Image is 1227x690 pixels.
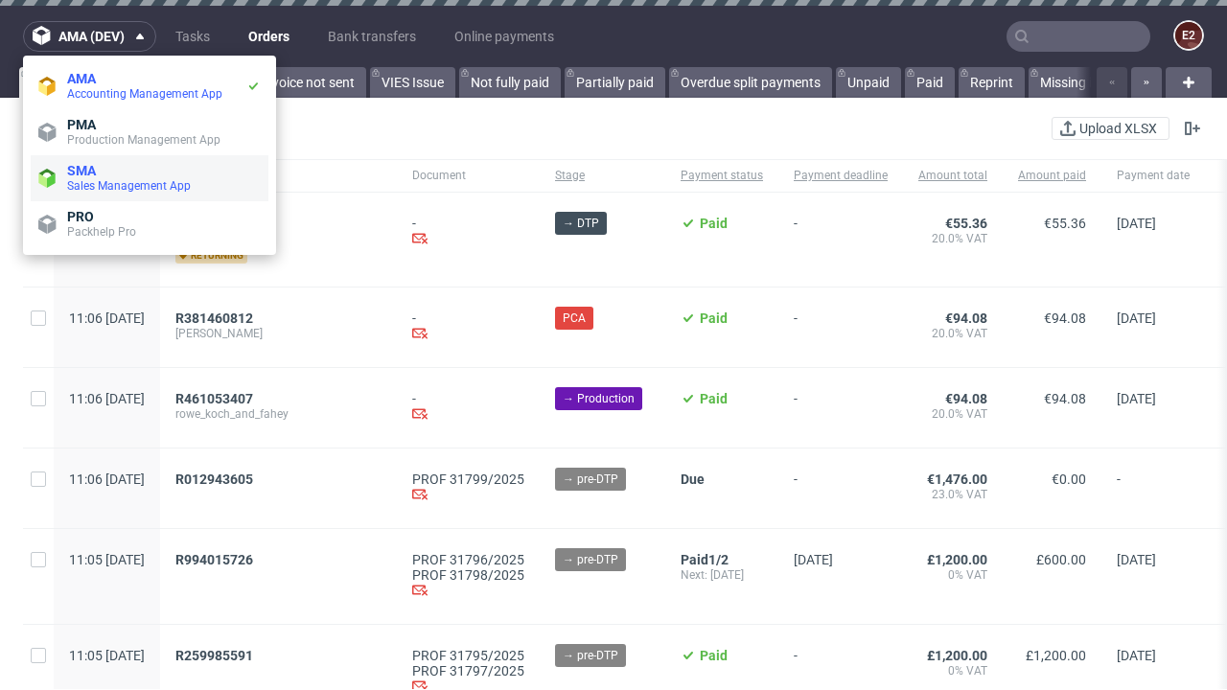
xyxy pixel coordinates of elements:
[67,209,94,224] span: PRO
[1117,216,1156,231] span: [DATE]
[164,21,221,52] a: Tasks
[370,67,455,98] a: VIES Issue
[1175,22,1202,49] figcaption: e2
[412,391,524,425] div: -
[31,109,268,155] a: PMAProduction Management App
[412,663,524,678] a: PROF 31797/2025
[945,391,987,406] span: €94.08
[959,67,1025,98] a: Reprint
[175,471,257,487] a: R012943605
[175,391,253,406] span: R461053407
[58,30,125,43] span: ama (dev)
[175,648,253,663] span: R259985591
[67,133,220,147] span: Production Management App
[23,21,156,52] button: ama (dev)
[918,663,987,678] span: 0% VAT
[681,168,763,184] span: Payment status
[1029,67,1142,98] a: Missing invoice
[700,310,728,326] span: Paid
[681,552,708,567] span: Paid
[175,310,253,326] span: R381460812
[563,471,618,488] span: → pre-DTP
[175,471,253,487] span: R012943605
[67,179,191,193] span: Sales Management App
[67,117,96,132] span: PMA
[1117,391,1156,406] span: [DATE]
[412,567,524,583] a: PROF 31798/2025
[794,310,888,344] span: -
[316,21,428,52] a: Bank transfers
[175,310,257,326] a: R381460812
[67,71,96,86] span: AMA
[69,648,145,663] span: 11:05 [DATE]
[1117,168,1190,184] span: Payment date
[918,326,987,341] span: 20.0% VAT
[1044,391,1086,406] span: €94.08
[1044,310,1086,326] span: €94.08
[175,648,257,663] a: R259985591
[563,551,618,568] span: → pre-DTP
[459,67,561,98] a: Not fully paid
[19,67,74,98] a: All
[905,67,955,98] a: Paid
[794,216,888,264] span: -
[681,471,705,487] span: Due
[918,406,987,422] span: 20.0% VAT
[794,471,888,505] span: -
[175,248,247,264] span: returning
[794,552,833,567] span: [DATE]
[563,310,586,327] span: PCA
[794,168,888,184] span: Payment deadline
[1076,122,1161,135] span: Upload XLSX
[67,163,96,178] span: SMA
[708,552,729,567] span: 1/2
[175,552,257,567] a: R994015726
[175,391,257,406] a: R461053407
[565,67,665,98] a: Partially paid
[1052,117,1169,140] button: Upload XLSX
[945,310,987,326] span: €94.08
[555,168,650,184] span: Stage
[412,168,524,184] span: Document
[700,648,728,663] span: Paid
[175,231,382,246] span: mcclure_leuschke
[443,21,566,52] a: Online payments
[67,87,222,101] span: Accounting Management App
[700,391,728,406] span: Paid
[1117,552,1156,567] span: [DATE]
[412,648,524,663] a: PROF 31795/2025
[918,168,987,184] span: Amount total
[918,567,987,583] span: 0% VAT
[927,471,987,487] span: €1,476.00
[412,471,524,487] a: PROF 31799/2025
[563,390,635,407] span: → Production
[175,552,253,567] span: R994015726
[412,216,524,249] div: -
[175,168,382,184] span: Order ID
[918,487,987,502] span: 23.0% VAT
[1117,310,1156,326] span: [DATE]
[1026,648,1086,663] span: £1,200.00
[1052,471,1086,487] span: €0.00
[1117,471,1190,505] span: -
[700,216,728,231] span: Paid
[681,568,710,582] span: Next:
[918,231,987,246] span: 20.0% VAT
[249,67,366,98] a: Invoice not sent
[237,21,301,52] a: Orders
[927,552,987,567] span: £1,200.00
[69,391,145,406] span: 11:06 [DATE]
[1018,168,1086,184] span: Amount paid
[563,647,618,664] span: → pre-DTP
[945,216,987,231] span: €55.36
[69,310,145,326] span: 11:06 [DATE]
[710,568,744,582] span: [DATE]
[563,215,599,232] span: → DTP
[836,67,901,98] a: Unpaid
[1044,216,1086,231] span: €55.36
[69,471,145,487] span: 11:06 [DATE]
[175,326,382,341] span: [PERSON_NAME]
[412,310,524,344] div: -
[794,391,888,425] span: -
[927,648,987,663] span: £1,200.00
